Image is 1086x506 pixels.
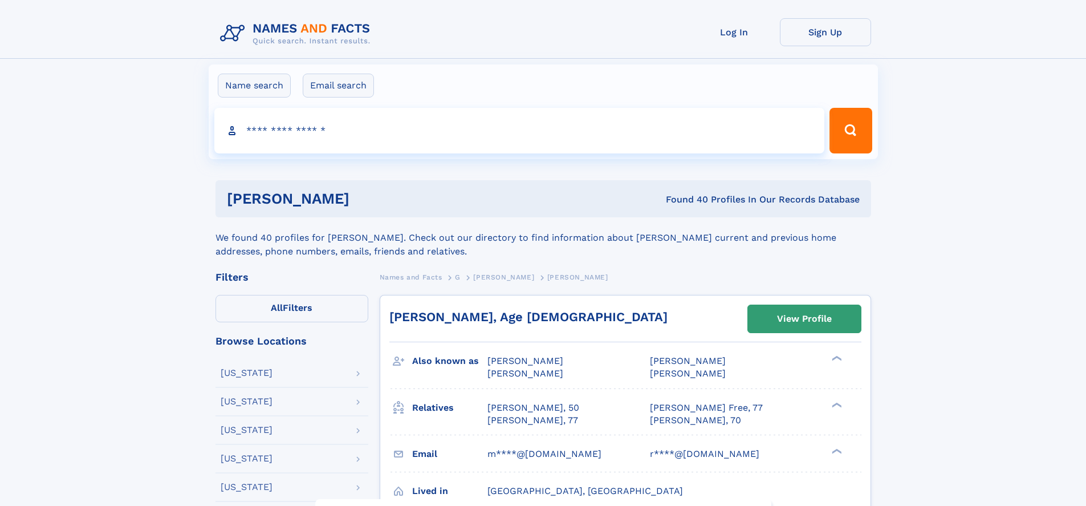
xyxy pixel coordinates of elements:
[473,273,534,281] span: [PERSON_NAME]
[380,270,442,284] a: Names and Facts
[218,74,291,98] label: Name search
[829,447,843,455] div: ❯
[221,426,272,435] div: [US_STATE]
[221,454,272,463] div: [US_STATE]
[215,336,368,346] div: Browse Locations
[389,310,668,324] a: [PERSON_NAME], Age [DEMOGRAPHIC_DATA]
[215,217,871,258] div: We found 40 profiles for [PERSON_NAME]. Check out our directory to find information about [PERSON...
[829,355,843,362] div: ❯
[455,270,461,284] a: G
[650,402,763,414] a: [PERSON_NAME] Free, 77
[777,306,832,332] div: View Profile
[221,369,272,378] div: [US_STATE]
[271,302,283,313] span: All
[215,18,380,49] img: Logo Names and Facts
[487,414,578,427] a: [PERSON_NAME], 77
[829,108,872,153] button: Search Button
[487,402,579,414] a: [PERSON_NAME], 50
[507,193,860,206] div: Found 40 Profiles In Our Records Database
[487,368,563,379] span: [PERSON_NAME]
[215,272,368,282] div: Filters
[487,355,563,366] span: [PERSON_NAME]
[221,483,272,492] div: [US_STATE]
[650,355,726,366] span: [PERSON_NAME]
[455,273,461,281] span: G
[829,401,843,408] div: ❯
[412,481,487,501] h3: Lived in
[412,351,487,371] h3: Also known as
[227,192,508,206] h1: [PERSON_NAME]
[303,74,374,98] label: Email search
[214,108,825,153] input: search input
[412,444,487,464] h3: Email
[221,397,272,406] div: [US_STATE]
[215,295,368,322] label: Filters
[650,414,741,427] a: [PERSON_NAME], 70
[547,273,608,281] span: [PERSON_NAME]
[780,18,871,46] a: Sign Up
[650,368,726,379] span: [PERSON_NAME]
[487,485,683,496] span: [GEOGRAPHIC_DATA], [GEOGRAPHIC_DATA]
[412,398,487,418] h3: Relatives
[473,270,534,284] a: [PERSON_NAME]
[689,18,780,46] a: Log In
[748,305,861,333] a: View Profile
